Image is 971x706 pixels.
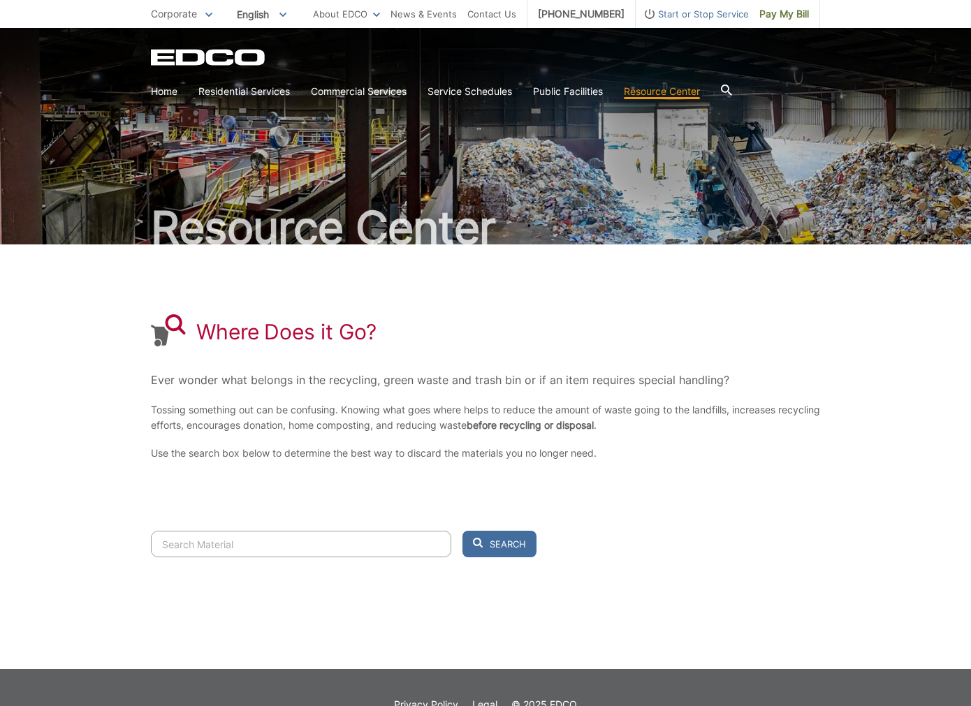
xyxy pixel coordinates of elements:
h1: Where Does it Go? [196,319,377,344]
span: Search [490,538,526,550]
a: About EDCO [313,6,380,22]
a: Commercial Services [311,84,407,99]
p: Use the search box below to determine the best way to discard the materials you no longer need. [151,446,820,461]
a: EDCD logo. Return to the homepage. [151,49,267,66]
a: Resource Center [624,84,700,99]
span: Pay My Bill [759,6,809,22]
p: Tossing something out can be confusing. Knowing what goes where helps to reduce the amount of was... [151,402,820,433]
a: News & Events [390,6,457,22]
a: Home [151,84,177,99]
a: Residential Services [198,84,290,99]
a: Public Facilities [533,84,603,99]
strong: before recycling or disposal [467,419,594,431]
a: Contact Us [467,6,516,22]
input: Search [151,531,451,557]
p: Ever wonder what belongs in the recycling, green waste and trash bin or if an item requires speci... [151,370,820,390]
span: English [226,3,297,26]
button: Search [462,531,536,557]
h2: Resource Center [151,205,820,250]
a: Service Schedules [428,84,512,99]
span: Corporate [151,8,197,20]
